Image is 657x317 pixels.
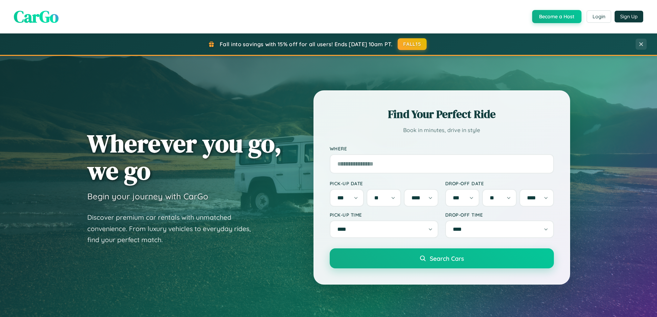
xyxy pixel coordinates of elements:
span: Fall into savings with 15% off for all users! Ends [DATE] 10am PT. [220,41,392,48]
button: Become a Host [532,10,581,23]
span: Search Cars [430,255,464,262]
label: Where [330,146,554,151]
label: Pick-up Time [330,212,438,218]
label: Drop-off Date [445,180,554,186]
button: FALL15 [398,38,427,50]
h2: Find Your Perfect Ride [330,107,554,122]
label: Drop-off Time [445,212,554,218]
label: Pick-up Date [330,180,438,186]
h3: Begin your journey with CarGo [87,191,208,201]
h1: Wherever you go, we go [87,130,282,184]
button: Login [587,10,611,23]
span: CarGo [14,5,59,28]
button: Search Cars [330,248,554,268]
p: Discover premium car rentals with unmatched convenience. From luxury vehicles to everyday rides, ... [87,212,260,246]
button: Sign Up [615,11,643,22]
p: Book in minutes, drive in style [330,125,554,135]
